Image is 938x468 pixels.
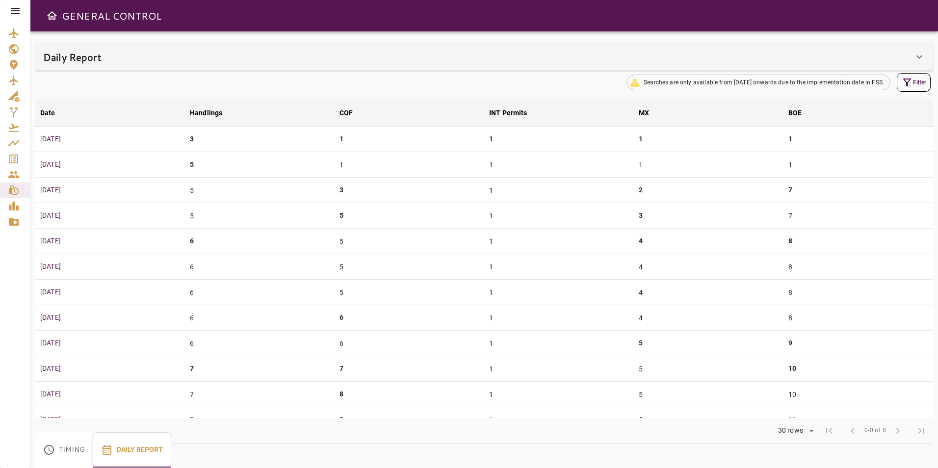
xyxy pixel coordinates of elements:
[40,312,180,323] p: [DATE]
[339,107,365,119] span: COF
[185,305,335,331] td: 6
[40,107,55,119] div: Date
[40,134,180,144] p: [DATE]
[783,203,933,229] td: 7
[783,280,933,305] td: 8
[489,134,493,144] p: 1
[783,254,933,280] td: 8
[841,419,864,442] span: Previous Page
[190,134,194,144] p: 3
[897,73,931,92] button: Filter
[35,432,93,468] button: Timing
[190,107,222,119] div: Handlings
[484,356,634,382] td: 1
[864,426,886,436] span: 0-0 of 0
[484,407,634,433] td: 1
[40,364,180,374] p: [DATE]
[40,287,180,297] p: [DATE]
[335,280,484,305] td: 5
[639,210,643,221] p: 3
[639,107,662,119] span: MX
[484,331,634,356] td: 1
[40,261,180,272] p: [DATE]
[484,152,634,178] td: 1
[40,236,180,246] p: [DATE]
[62,8,161,24] h6: GENERAL CONTROL
[484,203,634,229] td: 1
[634,382,783,407] td: 5
[339,415,343,425] p: 9
[40,389,180,399] p: [DATE]
[335,331,484,356] td: 6
[335,254,484,280] td: 5
[484,305,634,331] td: 1
[484,229,634,254] td: 1
[190,107,235,119] span: Handlings
[634,356,783,382] td: 5
[783,305,933,331] td: 8
[35,432,171,468] div: basic tabs example
[788,185,792,195] p: 7
[40,159,180,170] p: [DATE]
[634,305,783,331] td: 4
[190,364,194,374] p: 7
[638,78,890,87] span: Searches are only available from [DATE] onwards due to the implementation date in FSS.
[639,134,643,144] p: 1
[40,338,180,348] p: [DATE]
[634,280,783,305] td: 4
[634,254,783,280] td: 4
[185,254,335,280] td: 6
[40,415,180,425] p: [DATE]
[639,415,643,425] p: 6
[185,382,335,407] td: 7
[639,236,643,246] p: 4
[185,407,335,433] td: 7
[339,107,353,119] div: COF
[339,210,343,221] p: 5
[639,107,649,119] div: MX
[42,6,62,26] button: Open drawer
[788,338,792,348] p: 9
[634,152,783,178] td: 1
[772,423,817,438] div: 30 rows
[910,419,933,442] span: Last Page
[335,229,484,254] td: 5
[339,364,343,374] p: 7
[484,254,634,280] td: 1
[788,236,792,246] p: 8
[35,43,933,71] div: Daily Report
[339,185,343,195] p: 3
[788,364,796,374] p: 10
[484,280,634,305] td: 1
[185,331,335,356] td: 6
[788,134,792,144] p: 1
[339,312,343,323] p: 6
[339,389,343,399] p: 8
[788,107,814,119] span: BOE
[185,203,335,229] td: 5
[40,107,68,119] span: Date
[489,107,527,119] div: INT Permits
[43,49,102,65] h6: Daily Report
[776,426,806,435] div: 30 rows
[886,419,910,442] span: Next Page
[185,280,335,305] td: 6
[484,178,634,203] td: 1
[639,338,643,348] p: 5
[93,432,171,468] button: Daily Report
[339,134,343,144] p: 1
[40,185,180,195] p: [DATE]
[783,407,933,433] td: 10
[489,107,540,119] span: INT Permits
[40,210,180,221] p: [DATE]
[783,382,933,407] td: 10
[190,236,194,246] p: 6
[783,152,933,178] td: 1
[484,382,634,407] td: 1
[190,159,194,170] p: 5
[335,152,484,178] td: 1
[639,185,643,195] p: 2
[185,178,335,203] td: 5
[788,107,802,119] div: BOE
[817,419,841,442] span: First Page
